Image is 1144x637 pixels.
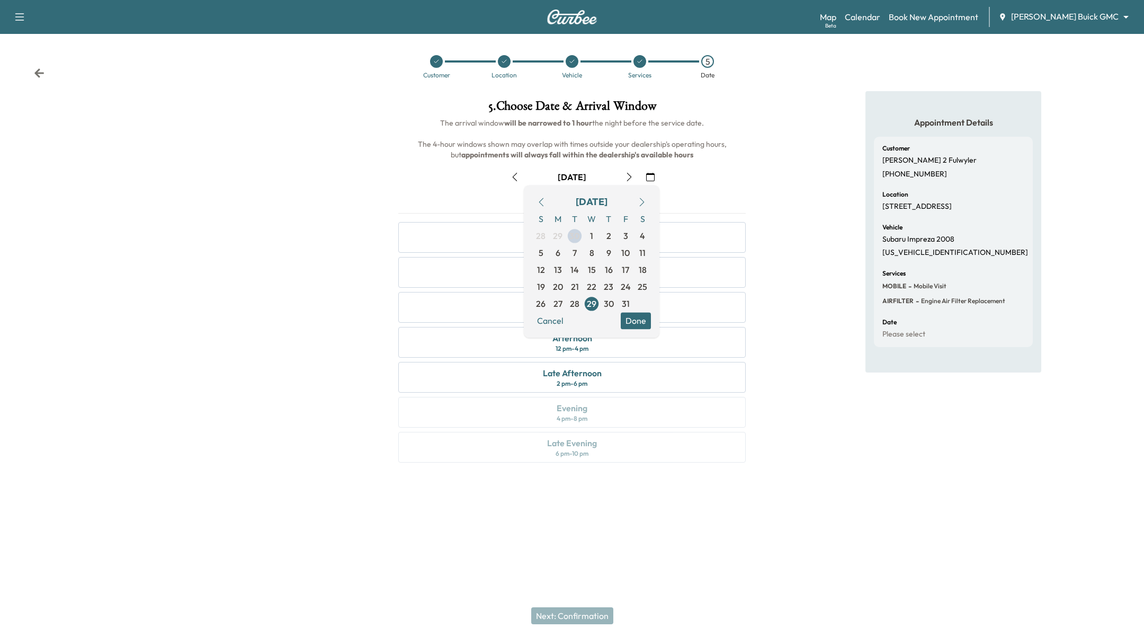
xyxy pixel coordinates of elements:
[556,246,560,259] span: 6
[605,263,613,276] span: 16
[640,229,645,242] span: 4
[557,379,587,388] div: 2 pm - 6 pm
[882,319,897,325] h6: Date
[589,246,594,259] span: 8
[914,296,919,306] span: -
[553,280,563,293] span: 20
[543,367,602,379] div: Late Afternoon
[562,72,582,78] div: Vehicle
[919,297,1005,305] span: Engine Air Filter Replacement
[825,22,836,30] div: Beta
[906,281,911,291] span: -
[1011,11,1119,23] span: [PERSON_NAME] Buick GMC
[583,210,600,227] span: W
[604,280,613,293] span: 23
[621,280,631,293] span: 24
[556,344,588,353] div: 12 pm - 4 pm
[621,246,630,259] span: 10
[638,280,647,293] span: 25
[423,72,450,78] div: Customer
[882,282,906,290] span: MOBILE
[882,202,952,211] p: [STREET_ADDRESS]
[882,170,947,179] p: [PHONE_NUMBER]
[628,72,651,78] div: Services
[882,270,906,277] h6: Services
[882,145,910,152] h6: Customer
[418,118,728,160] span: The arrival window the night before the service date. The 4-hour windows shown may overlap with t...
[600,210,617,227] span: T
[537,263,545,276] span: 12
[532,312,568,329] button: Cancel
[558,171,586,183] div: [DATE]
[882,248,1028,258] p: [US_VEHICLE_IDENTIFICATION_NUMBER]
[537,280,545,293] span: 19
[573,246,577,259] span: 7
[547,10,597,24] img: Curbee Logo
[622,297,630,310] span: 31
[606,246,611,259] span: 9
[570,263,579,276] span: 14
[536,229,546,242] span: 28
[617,210,634,227] span: F
[622,263,629,276] span: 17
[491,72,517,78] div: Location
[553,229,562,242] span: 29
[587,297,596,310] span: 29
[532,210,549,227] span: S
[701,55,714,68] div: 5
[606,229,611,242] span: 2
[623,229,628,242] span: 3
[639,246,646,259] span: 11
[587,280,596,293] span: 22
[621,312,651,329] button: Done
[882,224,902,231] h6: Vehicle
[845,11,880,23] a: Calendar
[882,191,908,198] h6: Location
[604,297,614,310] span: 30
[390,100,754,118] h1: 5 . Choose Date & Arrival Window
[882,297,914,305] span: AIRFILTER
[889,11,978,23] a: Book New Appointment
[588,263,596,276] span: 15
[554,263,562,276] span: 13
[536,297,546,310] span: 26
[461,150,693,160] b: appointments will always fall within the dealership's available hours
[34,68,44,78] div: Back
[882,330,925,339] p: Please select
[539,246,543,259] span: 5
[504,118,592,128] b: will be narrowed to 1 hour
[576,194,607,209] div: [DATE]
[549,210,566,227] span: M
[882,235,954,244] p: Subaru Impreza 2008
[569,229,580,242] span: 30
[639,263,647,276] span: 18
[571,280,579,293] span: 21
[911,282,946,290] span: Mobile Visit
[634,210,651,227] span: S
[874,117,1033,128] h5: Appointment Details
[553,297,562,310] span: 27
[820,11,836,23] a: MapBeta
[570,297,579,310] span: 28
[552,332,592,344] div: Afternoon
[701,72,714,78] div: Date
[590,229,593,242] span: 1
[882,156,977,165] p: [PERSON_NAME] 2 Fulwyler
[566,210,583,227] span: T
